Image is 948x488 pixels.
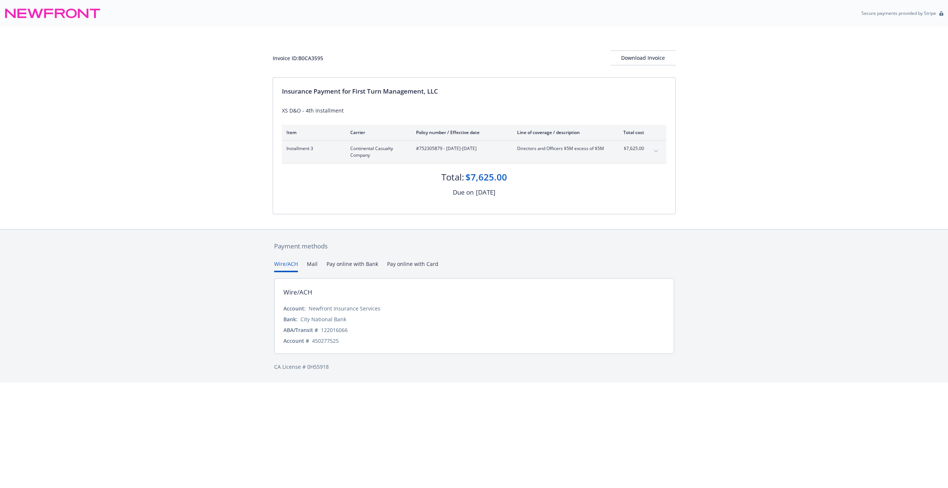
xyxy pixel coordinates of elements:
div: Total cost [616,129,644,136]
div: Wire/ACH [283,287,312,297]
span: Directors and Officers $5M excess of $5M [517,145,604,152]
div: 122016066 [321,326,348,334]
p: Secure payments provided by Stripe [861,10,936,16]
div: Account: [283,305,306,312]
button: Mail [307,260,318,272]
div: Invoice ID: B0CA3595 [273,54,323,62]
div: Account # [283,337,309,345]
div: Due on [453,188,474,197]
span: #752305879 - [DATE]-[DATE] [416,145,505,152]
div: Carrier [350,129,404,136]
span: $7,625.00 [616,145,644,152]
div: Item [286,129,338,136]
span: Installment 3 [286,145,338,152]
div: [DATE] [476,188,496,197]
div: Newfront Insurance Services [309,305,380,312]
button: Download Invoice [611,51,676,65]
div: 450277525 [312,337,339,345]
span: Continental Casualty Company [350,145,404,159]
button: Pay online with Card [387,260,438,272]
div: CA License # 0H55918 [274,363,674,371]
div: Payment methods [274,241,674,251]
div: XS D&O - 4th Installment [282,107,666,114]
div: $7,625.00 [465,171,507,183]
div: Insurance Payment for First Turn Management, LLC [282,87,666,96]
div: Policy number / Effective date [416,129,505,136]
button: Pay online with Bank [327,260,378,272]
div: Bank: [283,315,298,323]
div: Installment 3Continental Casualty Company#752305879 - [DATE]-[DATE]Directors and Officers $5M exc... [282,141,666,163]
button: expand content [650,145,662,157]
div: City National Bank [301,315,346,323]
div: ABA/Transit # [283,326,318,334]
div: Line of coverage / description [517,129,604,136]
div: Total: [441,171,464,183]
button: Wire/ACH [274,260,298,272]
